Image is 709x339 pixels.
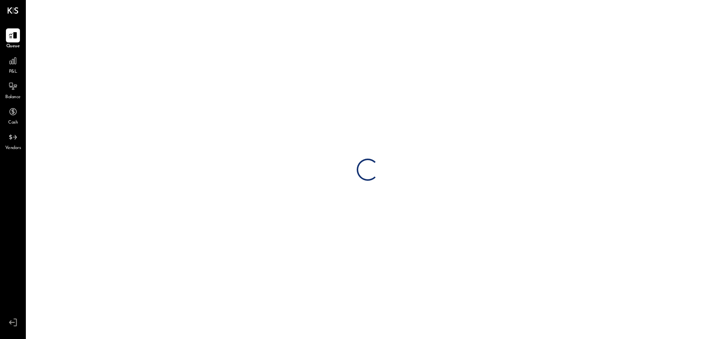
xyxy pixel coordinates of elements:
span: Queue [6,43,20,50]
a: Vendors [0,130,25,152]
span: Balance [5,94,21,101]
span: P&L [9,69,17,75]
span: Vendors [5,145,21,152]
a: Balance [0,79,25,101]
a: Queue [0,28,25,50]
a: Cash [0,105,25,126]
a: P&L [0,54,25,75]
span: Cash [8,120,18,126]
